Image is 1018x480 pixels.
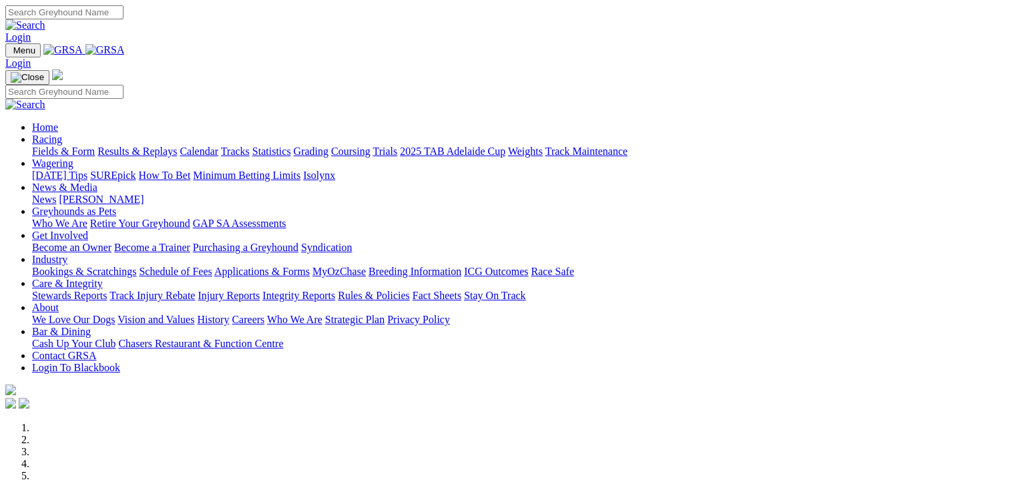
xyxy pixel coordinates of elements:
a: Login [5,31,31,43]
a: Weights [508,146,543,157]
a: Integrity Reports [262,290,335,301]
a: News & Media [32,182,97,193]
a: How To Bet [139,170,191,181]
a: Fact Sheets [413,290,461,301]
a: Breeding Information [368,266,461,277]
a: Tracks [221,146,250,157]
input: Search [5,85,123,99]
a: Strategic Plan [325,314,385,325]
div: Greyhounds as Pets [32,218,1013,230]
a: Who We Are [32,218,87,229]
a: Grading [294,146,328,157]
a: Purchasing a Greyhound [193,242,298,253]
div: Care & Integrity [32,290,1013,302]
a: [PERSON_NAME] [59,194,144,205]
a: MyOzChase [312,266,366,277]
a: Care & Integrity [32,278,103,289]
a: Track Maintenance [545,146,627,157]
a: Syndication [301,242,352,253]
img: GRSA [43,44,83,56]
div: Wagering [32,170,1013,182]
div: Bar & Dining [32,338,1013,350]
a: Schedule of Fees [139,266,212,277]
a: Trials [372,146,397,157]
a: Bookings & Scratchings [32,266,136,277]
a: Industry [32,254,67,265]
a: History [197,314,229,325]
img: GRSA [85,44,125,56]
a: Wagering [32,158,73,169]
img: twitter.svg [19,398,29,409]
a: Chasers Restaurant & Function Centre [118,338,283,349]
img: Close [11,72,44,83]
a: Careers [232,314,264,325]
a: GAP SA Assessments [193,218,286,229]
a: Become a Trainer [114,242,190,253]
a: [DATE] Tips [32,170,87,181]
div: Industry [32,266,1013,278]
a: Vision and Values [117,314,194,325]
a: Calendar [180,146,218,157]
a: Race Safe [531,266,573,277]
a: Coursing [331,146,370,157]
img: Search [5,99,45,111]
button: Toggle navigation [5,70,49,85]
a: Login To Blackbook [32,362,120,373]
a: About [32,302,59,313]
a: 2025 TAB Adelaide Cup [400,146,505,157]
a: Fields & Form [32,146,95,157]
a: Login [5,57,31,69]
img: Search [5,19,45,31]
a: Bar & Dining [32,326,91,337]
a: Retire Your Greyhound [90,218,190,229]
a: Home [32,122,58,133]
a: Privacy Policy [387,314,450,325]
a: News [32,194,56,205]
a: Stewards Reports [32,290,107,301]
input: Search [5,5,123,19]
div: Get Involved [32,242,1013,254]
a: Isolynx [303,170,335,181]
a: Applications & Forms [214,266,310,277]
a: Who We Are [267,314,322,325]
a: Injury Reports [198,290,260,301]
a: Become an Owner [32,242,111,253]
a: Rules & Policies [338,290,410,301]
div: About [32,314,1013,326]
a: Get Involved [32,230,88,241]
a: Track Injury Rebate [109,290,195,301]
div: News & Media [32,194,1013,206]
a: Contact GRSA [32,350,96,361]
img: facebook.svg [5,398,16,409]
a: Minimum Betting Limits [193,170,300,181]
a: SUREpick [90,170,136,181]
a: Stay On Track [464,290,525,301]
a: Racing [32,134,62,145]
img: logo-grsa-white.png [5,385,16,395]
a: We Love Our Dogs [32,314,115,325]
a: Statistics [252,146,291,157]
a: Cash Up Your Club [32,338,115,349]
span: Menu [13,45,35,55]
div: Racing [32,146,1013,158]
a: ICG Outcomes [464,266,528,277]
img: logo-grsa-white.png [52,69,63,80]
a: Greyhounds as Pets [32,206,116,217]
a: Results & Replays [97,146,177,157]
button: Toggle navigation [5,43,41,57]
